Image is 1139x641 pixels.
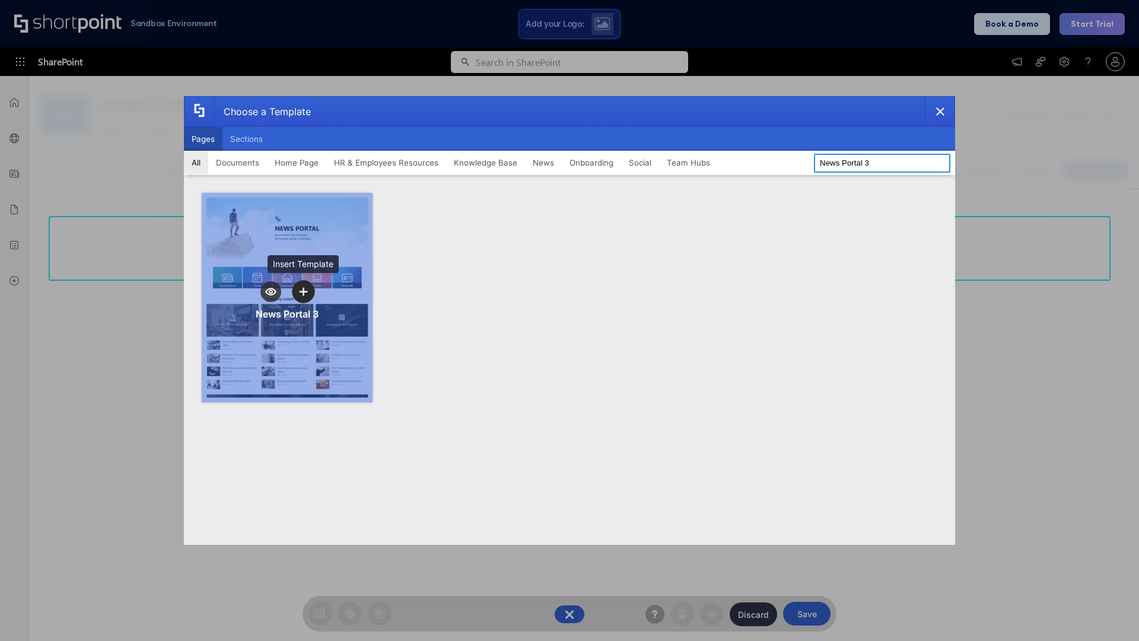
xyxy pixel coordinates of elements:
div: Choose a Template [214,97,311,126]
button: Home Page [267,151,326,174]
button: Social [621,151,659,174]
button: HR & Employees Resources [326,151,446,174]
div: template selector [184,96,955,545]
button: Sections [222,127,271,151]
button: Onboarding [562,151,621,174]
button: Knowledge Base [446,151,525,174]
button: News [525,151,562,174]
div: News Portal 3 [256,308,319,320]
iframe: Chat Widget [1080,584,1139,641]
button: Team Hubs [659,151,718,174]
button: All [184,151,208,174]
button: Documents [208,151,267,174]
input: Search [814,154,950,173]
button: Pages [184,127,222,151]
